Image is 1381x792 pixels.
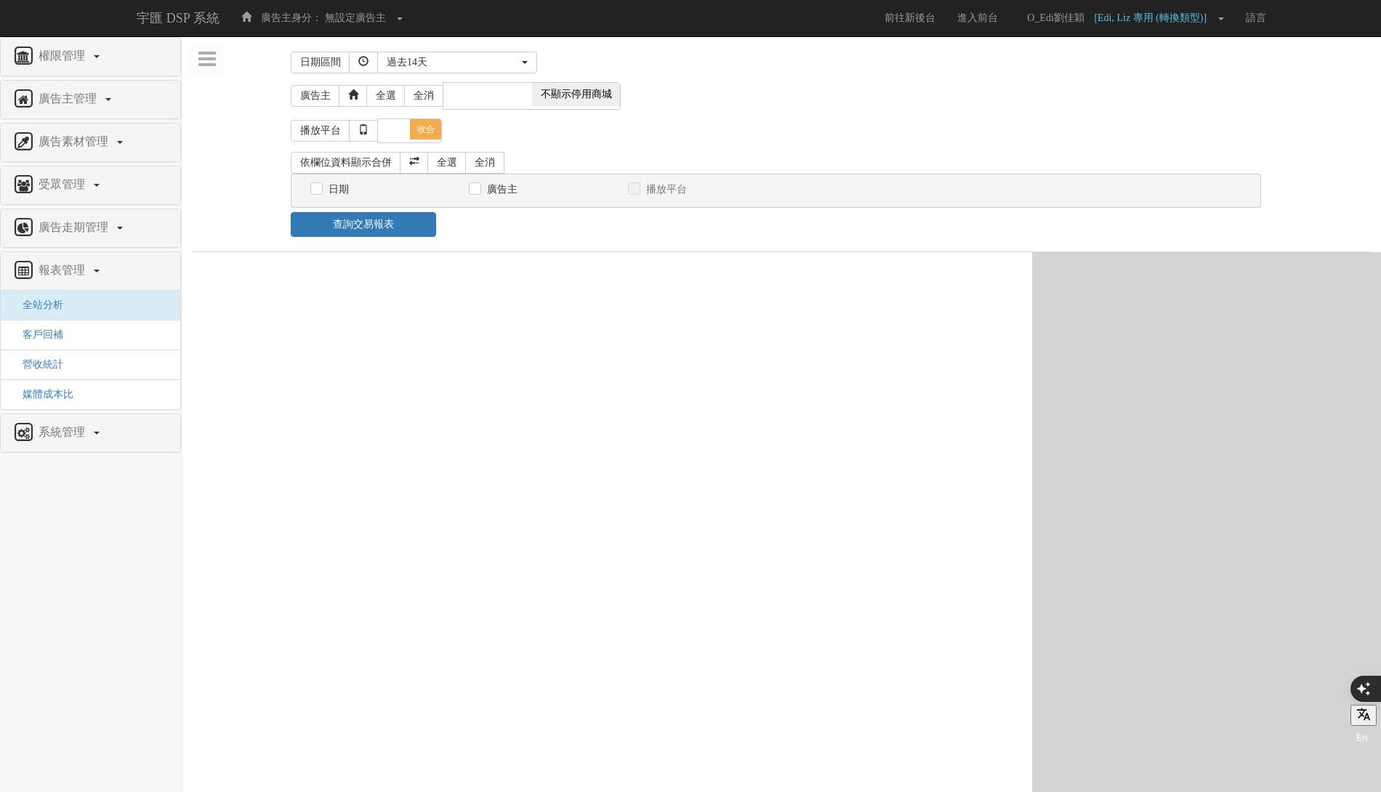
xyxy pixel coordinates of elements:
[291,212,436,237] a: 查詢交易報表
[12,359,63,370] a: 營收統計
[12,329,63,340] a: 客戶回補
[12,174,169,197] a: 受眾管理
[35,426,92,438] span: 系統管理
[35,264,92,276] span: 報表管理
[366,85,406,107] a: 全選
[1020,12,1092,23] span: O_Edi劉佳穎
[532,83,621,106] span: 不顯示停用商城
[325,182,349,197] label: 日期
[35,49,92,62] span: 權限管理
[12,45,169,68] a: 權限管理
[35,221,116,233] span: 廣告走期管理
[35,135,116,148] span: 廣告素材管理
[1094,12,1214,23] span: [Edi, Liz 專用 (轉換類型)]
[427,152,467,174] a: 全選
[404,85,443,107] a: 全消
[261,12,322,23] span: 廣告主身分：
[643,182,687,197] label: 播放平台
[325,12,386,23] span: 無設定廣告主
[12,217,169,240] a: 廣告走期管理
[410,119,442,140] span: 收合
[387,55,519,70] div: 過去14天
[12,389,73,400] a: 媒體成本比
[12,88,169,111] a: 廣告主管理
[12,421,169,445] a: 系統管理
[12,299,63,310] a: 全站分析
[12,259,169,283] a: 報表管理
[483,182,518,197] label: 廣告主
[35,178,92,190] span: 受眾管理
[465,152,504,174] a: 全消
[12,131,169,154] a: 廣告素材管理
[377,52,537,73] button: 過去14天
[35,92,104,105] span: 廣告主管理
